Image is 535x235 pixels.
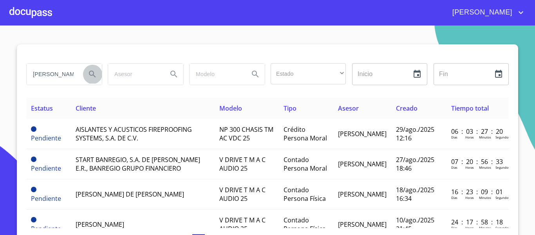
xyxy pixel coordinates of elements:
p: Segundos [495,165,510,169]
p: Segundos [495,226,510,230]
span: Estatus [31,104,53,113]
span: Crédito Persona Moral [284,125,327,142]
span: Pendiente [31,187,36,192]
span: Contado Persona Física [284,186,326,203]
input: search [190,64,243,85]
span: V DRIVE T M A C AUDIO 25 [219,155,266,173]
p: Horas [465,195,474,200]
p: Horas [465,165,474,169]
button: Search [83,65,102,84]
span: NP 300 CHASIS TM AC VDC 25 [219,125,273,142]
input: search [27,64,80,85]
p: 24 : 17 : 58 : 18 [451,218,504,226]
span: Pendiente [31,157,36,162]
p: Horas [465,226,474,230]
p: 16 : 23 : 09 : 01 [451,188,504,196]
span: Creado [396,104,418,113]
span: Modelo [219,104,242,113]
span: Pendiente [31,164,61,173]
span: Pendiente [31,134,61,142]
div: ​ [271,63,346,84]
span: Pendiente [31,126,36,132]
p: Dias [451,165,457,169]
input: search [108,64,161,85]
p: 06 : 03 : 27 : 20 [451,127,504,136]
p: Minutos [479,165,491,169]
button: Search [164,65,183,84]
p: 07 : 20 : 56 : 33 [451,157,504,166]
button: Search [246,65,265,84]
span: Contado Persona Física [284,216,326,233]
p: Dias [451,226,457,230]
p: Minutos [479,135,491,139]
span: [PERSON_NAME] [446,6,516,19]
span: Tipo [284,104,296,113]
span: 29/ago./2025 12:16 [396,125,434,142]
p: Minutos [479,226,491,230]
span: Tiempo total [451,104,489,113]
span: 27/ago./2025 18:46 [396,155,434,173]
span: [PERSON_NAME] [338,220,387,229]
span: Cliente [76,104,96,113]
span: 10/ago./2025 21:45 [396,216,434,233]
p: Dias [451,135,457,139]
span: Pendiente [31,217,36,222]
span: [PERSON_NAME] DE [PERSON_NAME] [76,190,184,199]
span: Contado Persona Moral [284,155,327,173]
span: AISLANTES Y ACUSTICOS FIREPROOFING SYSTEMS, S.A. DE C.V. [76,125,192,142]
span: Pendiente [31,194,61,203]
span: [PERSON_NAME] [76,220,124,229]
span: [PERSON_NAME] [338,190,387,199]
p: Horas [465,135,474,139]
span: [PERSON_NAME] [338,129,387,138]
p: Segundos [495,195,510,200]
span: START BANREGIO, S.A. DE [PERSON_NAME] E.R., BANREGIO GRUPO FINANCIERO [76,155,200,173]
span: Pendiente [31,224,61,233]
span: Asesor [338,104,359,113]
button: account of current user [446,6,526,19]
span: V DRIVE T M A C AUDIO 25 [219,216,266,233]
p: Segundos [495,135,510,139]
span: 18/ago./2025 16:34 [396,186,434,203]
span: V DRIVE T M A C AUDIO 25 [219,186,266,203]
p: Minutos [479,195,491,200]
span: [PERSON_NAME] [338,160,387,168]
p: Dias [451,195,457,200]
